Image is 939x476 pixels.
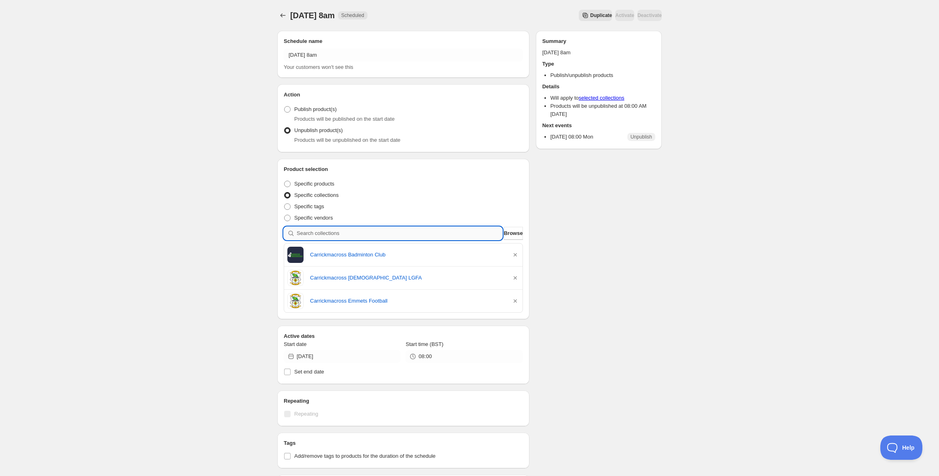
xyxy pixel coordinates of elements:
span: Start time (BST) [406,341,443,347]
span: Specific vendors [294,215,333,221]
span: Unpublish [631,134,652,140]
h2: Action [284,91,523,99]
p: [DATE] 08:00 Mon [550,133,593,141]
a: Carrickmacross Emmets Football [310,297,505,305]
span: Unpublish product(s) [294,127,343,133]
h2: Repeating [284,397,523,405]
iframe: Toggle Customer Support [880,435,923,460]
h2: Type [542,60,655,68]
h2: Product selection [284,165,523,173]
a: Carrickmacross [DEMOGRAPHIC_DATA] LGFA [310,274,505,282]
button: Secondary action label [579,10,612,21]
li: Publish/unpublish products [550,71,655,79]
span: Specific collections [294,192,339,198]
span: Duplicate [590,12,612,19]
span: Set end date [294,369,324,375]
h2: Details [542,83,655,91]
button: Schedules [277,10,289,21]
h2: Tags [284,439,523,447]
button: Browse [504,227,523,240]
span: Products will be published on the start date [294,116,395,122]
h2: Active dates [284,332,523,340]
span: Scheduled [341,12,364,19]
a: selected collections [579,95,625,101]
span: [DATE] 8am [290,11,335,20]
a: Carrickmacross Badminton Club [310,251,505,259]
span: Specific products [294,181,334,187]
span: Start date [284,341,306,347]
p: [DATE] 8am [542,49,655,57]
input: Search collections [297,227,502,240]
span: Add/remove tags to products for the duration of the schedule [294,453,436,459]
li: Products will be unpublished at 08:00 AM [DATE] [550,102,655,118]
h2: Schedule name [284,37,523,45]
span: Repeating [294,411,318,417]
li: Will apply to [550,94,655,102]
span: Your customers won't see this [284,64,353,70]
span: Publish product(s) [294,106,337,112]
h2: Next events [542,122,655,130]
span: Browse [504,229,523,237]
span: Specific tags [294,203,324,209]
h2: Summary [542,37,655,45]
span: Products will be unpublished on the start date [294,137,400,143]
